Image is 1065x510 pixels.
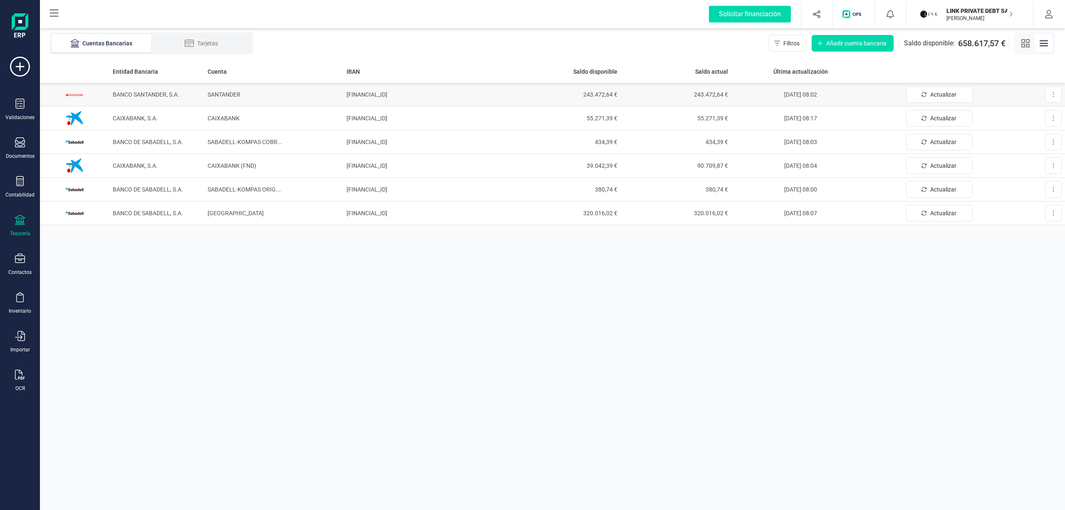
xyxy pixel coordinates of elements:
[906,181,973,198] button: Actualizar
[826,39,887,47] span: Añadir cuenta bancaria
[208,139,282,145] span: SABADELL-KOMPAS COBR ...
[343,202,510,225] td: [FINANCIAL_ID]
[906,157,973,174] button: Actualizar
[695,67,728,76] span: Saldo actual
[784,91,817,98] span: [DATE] 08:02
[920,5,938,23] img: LI
[906,134,973,150] button: Actualizar
[624,162,728,170] span: 90.709,87 €
[113,91,179,98] span: BANCO SANTANDER, S.A.
[343,178,510,202] td: [FINANCIAL_ID]
[709,6,791,22] div: Solicitar financiación
[68,39,135,47] div: Cuentas Bancarias
[6,153,35,159] div: Documentos
[62,153,87,178] img: Imagen de CAIXABANK, S.A.
[62,82,87,107] img: Imagen de BANCO SANTANDER, S.A.
[113,139,183,145] span: BANCO DE SABADELL, S.A.
[62,106,87,131] img: Imagen de CAIXABANK, S.A.
[513,90,617,99] span: 243.472,64 €
[624,114,728,122] span: 55.271,39 €
[208,162,256,169] span: CAIXABANK (FND)
[513,185,617,194] span: 380,74 €
[208,210,264,216] span: [GEOGRAPHIC_DATA]
[906,205,973,221] button: Actualizar
[930,114,956,122] span: Actualizar
[343,107,510,130] td: [FINANCIAL_ID]
[624,209,728,217] span: 320.016,02 €
[837,1,869,27] button: Logo de OPS
[513,162,617,170] span: 39.042,39 €
[113,186,183,193] span: BANCO DE SABADELL, S.A.
[773,67,828,76] span: Última actualización
[513,209,617,217] span: 320.016,02 €
[906,86,973,103] button: Actualizar
[784,210,817,216] span: [DATE] 08:07
[930,90,956,99] span: Actualizar
[958,37,1006,49] span: 658.617,57 €
[784,186,817,193] span: [DATE] 08:00
[113,210,183,216] span: BANCO DE SABADELL, S.A.
[624,185,728,194] span: 380,74 €
[208,67,227,76] span: Cuenta
[62,201,87,226] img: Imagen de BANCO DE SABADELL, S.A.
[62,129,87,154] img: Imagen de BANCO DE SABADELL, S.A.
[812,35,894,52] button: Añadir cuenta bancaria
[513,138,617,146] span: 434,39 €
[8,269,32,276] div: Contactos
[15,385,25,392] div: OCR
[699,1,801,27] button: Solicitar financiación
[168,39,235,47] div: Tarjetas
[5,192,35,198] div: Contabilidad
[784,139,817,145] span: [DATE] 08:03
[930,185,956,194] span: Actualizar
[784,162,817,169] span: [DATE] 08:04
[904,38,955,48] span: Saldo disponible:
[12,13,28,40] img: Logo Finanedi
[624,90,728,99] span: 243.472,64 €
[208,115,240,122] span: CAIXABANK
[343,83,510,107] td: [FINANCIAL_ID]
[946,7,1013,15] p: LINK PRIVATE DEBT SA
[916,1,1023,27] button: LILINK PRIVATE DEBT SA[PERSON_NAME]
[946,15,1013,22] p: [PERSON_NAME]
[343,154,510,178] td: [FINANCIAL_ID]
[10,230,30,237] div: Tesorería
[624,138,728,146] span: 434,39 €
[5,114,35,121] div: Validaciones
[906,110,973,127] button: Actualizar
[113,67,158,76] span: Entidad Bancaria
[113,115,158,122] span: CAIXABANK, S.A.
[769,35,807,52] button: Filtros
[343,130,510,154] td: [FINANCIAL_ID]
[930,162,956,170] span: Actualizar
[842,10,864,18] img: Logo de OPS
[784,115,817,122] span: [DATE] 08:17
[208,91,240,98] span: SANTANDER
[930,209,956,217] span: Actualizar
[783,39,800,47] span: Filtros
[513,114,617,122] span: 55.271,39 €
[9,308,31,314] div: Inventario
[113,162,158,169] span: CAIXABANK, S.A.
[10,346,30,353] div: Importar
[930,138,956,146] span: Actualizar
[62,177,87,202] img: Imagen de BANCO DE SABADELL, S.A.
[573,67,617,76] span: Saldo disponible
[208,186,281,193] span: SABADELL-KOMPAS ORIG ...
[347,67,360,76] span: IBAN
